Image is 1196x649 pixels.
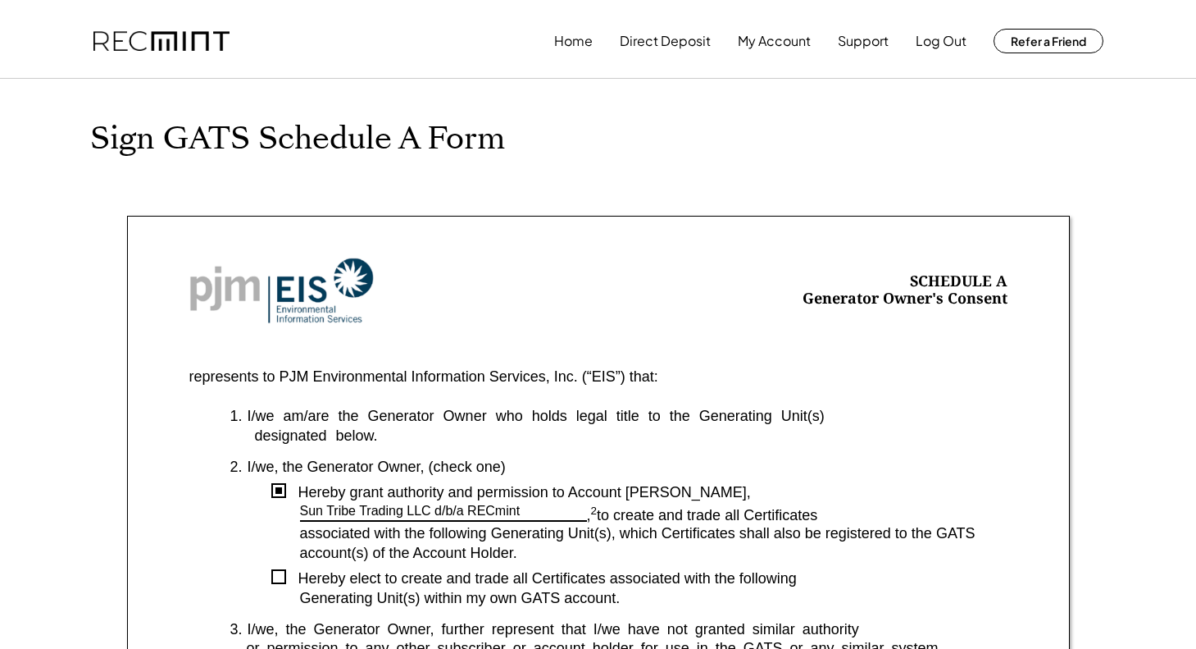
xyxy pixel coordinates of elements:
div: , [587,507,598,525]
div: I/we, the Generator Owner, (check one) [248,458,1007,477]
div: I/we, the Generator Owner, further represent that I/we have not granted similar authority [248,620,1007,639]
div: SCHEDULE A Generator Owner's Consent [803,272,1007,309]
div: Sun Tribe Trading LLC d/b/a RECmint [300,503,521,520]
div: designated below. [230,427,1007,446]
img: Screenshot%202023-10-20%20at%209.53.17%20AM.png [189,258,374,324]
button: Home [554,25,593,57]
div: Generating Unit(s) within my own GATS account. [300,589,1007,608]
div: associated with the following Generating Unit(s), which Certificates shall also be registered to ... [300,524,1007,563]
div: Hereby grant authority and permission to Account [PERSON_NAME], [286,483,1007,502]
div: to create and trade all Certificates [597,507,1007,525]
img: recmint-logotype%403x.png [93,31,230,52]
button: My Account [738,25,811,57]
button: Refer a Friend [994,29,1103,53]
sup: 2 [591,505,598,517]
div: 2. [230,458,243,477]
div: 1. [230,407,243,426]
div: 3. [230,620,243,639]
button: Direct Deposit [620,25,711,57]
div: represents to PJM Environmental Information Services, Inc. (“EIS”) that: [189,368,658,386]
button: Support [838,25,889,57]
button: Log Out [916,25,966,57]
h1: Sign GATS Schedule A Form [90,120,1107,158]
div: Hereby elect to create and trade all Certificates associated with the following [286,569,1007,588]
div: I/we am/are the Generator Owner who holds legal title to the Generating Unit(s) [248,407,1007,426]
